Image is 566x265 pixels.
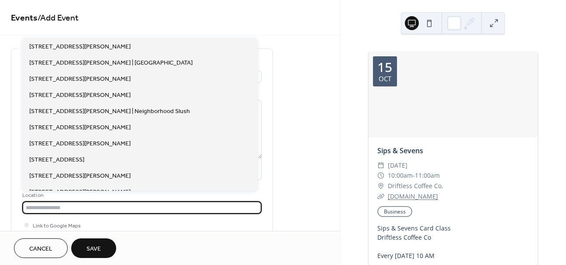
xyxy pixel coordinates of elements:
[388,160,407,171] span: [DATE]
[71,238,116,258] button: Save
[38,10,79,27] span: / Add Event
[29,244,52,254] span: Cancel
[11,10,38,27] a: Events
[29,91,131,100] span: [STREET_ADDRESS][PERSON_NAME]
[29,59,193,68] span: [STREET_ADDRESS][PERSON_NAME] | [GEOGRAPHIC_DATA]
[377,181,384,191] div: ​
[29,42,131,52] span: [STREET_ADDRESS][PERSON_NAME]
[29,139,131,148] span: [STREET_ADDRESS][PERSON_NAME]
[29,123,131,132] span: [STREET_ADDRESS][PERSON_NAME]
[29,75,131,84] span: [STREET_ADDRESS][PERSON_NAME]
[377,160,384,171] div: ​
[29,172,131,181] span: [STREET_ADDRESS][PERSON_NAME]
[86,244,101,254] span: Save
[14,238,68,258] button: Cancel
[22,191,260,200] div: Location
[29,107,190,116] span: [STREET_ADDRESS][PERSON_NAME] | Neighborhood Slush
[379,76,391,82] div: Oct
[377,61,392,74] div: 15
[29,188,131,197] span: [STREET_ADDRESS][PERSON_NAME]
[413,170,415,181] span: -
[377,146,423,155] a: Sips & Sevens
[33,221,81,231] span: Link to Google Maps
[388,181,443,191] span: Driftless Coffee Co.
[377,170,384,181] div: ​
[29,155,84,165] span: [STREET_ADDRESS]
[415,170,440,181] span: 11:00am
[388,192,438,200] a: [DOMAIN_NAME]
[377,191,384,202] div: ​
[388,170,413,181] span: 10:00am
